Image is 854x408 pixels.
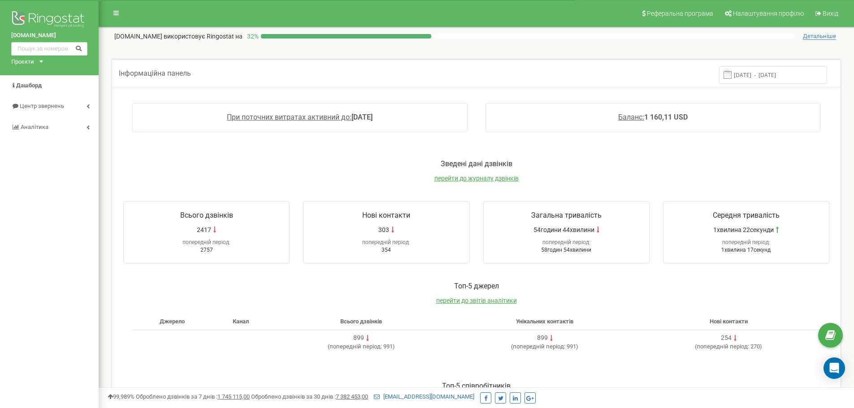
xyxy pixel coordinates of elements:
span: Вихід [823,10,838,17]
div: 254 [721,334,732,343]
span: Інформаційна панель [119,69,191,77]
span: попередній період: [362,239,410,245]
span: Загальна тривалість [531,211,602,219]
span: 1хвилина 17секунд [721,247,771,253]
span: Джерело [160,318,185,325]
u: 7 382 453,00 [336,393,368,400]
span: ( 991 ) [511,343,578,350]
span: Середня тривалість [713,211,780,219]
div: Проєкти [11,58,34,66]
span: Toп-5 співробітників [442,382,511,390]
span: 99,989% [108,393,134,400]
span: Детальніше [803,33,836,40]
span: Баланс: [618,113,644,121]
span: ( 991 ) [328,343,395,350]
span: Оброблено дзвінків за 7 днів : [136,393,250,400]
span: 2417 [197,225,211,234]
u: 1 745 115,00 [217,393,250,400]
img: Ringostat logo [11,9,87,31]
input: Пошук за номером [11,42,87,56]
span: 1хвилина 22секунди [713,225,774,234]
span: попередній період: [697,343,749,350]
span: Дашборд [16,82,42,89]
span: 303 [378,225,389,234]
span: Toп-5 джерел [454,282,499,290]
div: 899 [537,334,548,343]
span: 54години 44хвилини [533,225,594,234]
span: Канал [233,318,249,325]
span: Всього дзвінків [180,211,233,219]
span: Нові контакти [710,318,748,325]
span: Аналiтика [21,124,48,130]
a: При поточних витратах активний до:[DATE] [227,113,373,121]
p: [DOMAIN_NAME] [114,32,243,41]
a: перейти до звітів аналітики [436,297,517,304]
a: [EMAIL_ADDRESS][DOMAIN_NAME] [374,393,474,400]
span: Всього дзвінків [340,318,382,325]
span: Реферальна програма [647,10,713,17]
span: Налаштування профілю [733,10,804,17]
a: Баланс:1 160,11 USD [618,113,688,121]
div: Open Intercom Messenger [824,357,845,379]
span: попередній період: [722,239,770,245]
span: 58годин 54хвилини [541,247,591,253]
span: Нові контакти [362,211,410,219]
span: 354 [381,247,391,253]
div: 899 [353,334,364,343]
span: попередній період: [513,343,565,350]
a: [DOMAIN_NAME] [11,31,87,40]
span: Оброблено дзвінків за 30 днів : [251,393,368,400]
span: Унікальних контактів [516,318,573,325]
span: ( 270 ) [695,343,762,350]
span: При поточних витратах активний до: [227,113,351,121]
p: 32 % [243,32,261,41]
a: перейти до журналу дзвінків [434,175,519,182]
span: попередній період: [542,239,590,245]
span: Зведені дані дзвінків [441,159,512,168]
span: Центр звернень [20,103,64,109]
span: використовує Ringostat на [164,33,243,40]
span: попередній період: [329,343,382,350]
span: попередній період: [182,239,230,245]
span: 2757 [200,247,213,253]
